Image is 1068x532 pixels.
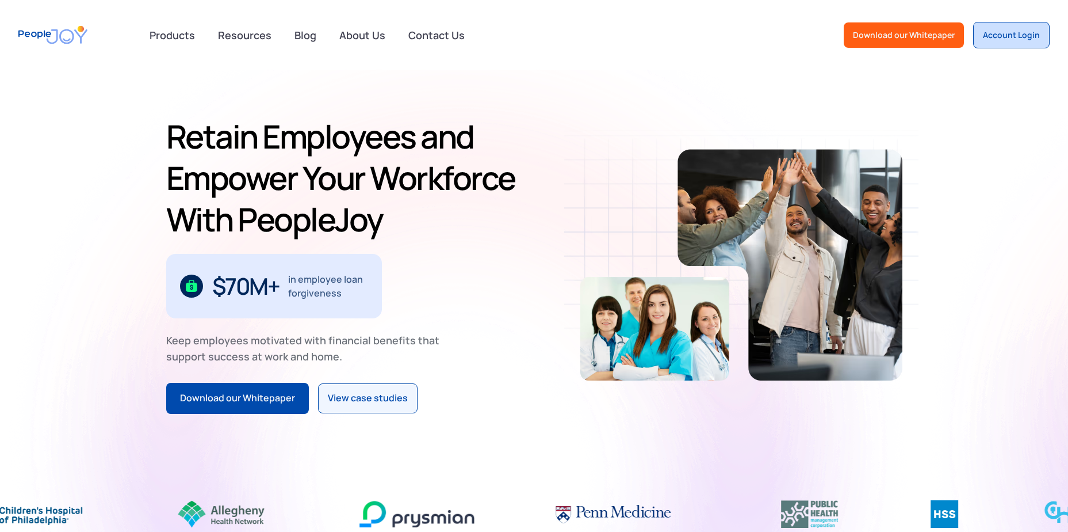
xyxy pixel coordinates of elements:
[332,22,392,48] a: About Us
[211,22,278,48] a: Resources
[166,254,382,318] div: 1 / 3
[328,391,408,406] div: View case studies
[288,22,323,48] a: Blog
[166,116,530,240] h1: Retain Employees and Empower Your Workforce With PeopleJoy
[844,22,964,48] a: Download our Whitepaper
[288,272,368,300] div: in employee loan forgiveness
[983,29,1040,41] div: Account Login
[677,149,902,381] img: Retain-Employees-PeopleJoy
[212,277,280,295] div: $70M+
[580,277,729,381] img: Retain-Employees-PeopleJoy
[401,22,472,48] a: Contact Us
[18,18,87,51] a: home
[166,332,449,364] div: Keep employees motivated with financial benefits that support success at work and home.
[180,391,295,406] div: Download our Whitepaper
[318,383,418,413] a: View case studies
[973,22,1050,48] a: Account Login
[143,24,202,47] div: Products
[166,383,309,414] a: Download our Whitepaper
[853,29,955,41] div: Download our Whitepaper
